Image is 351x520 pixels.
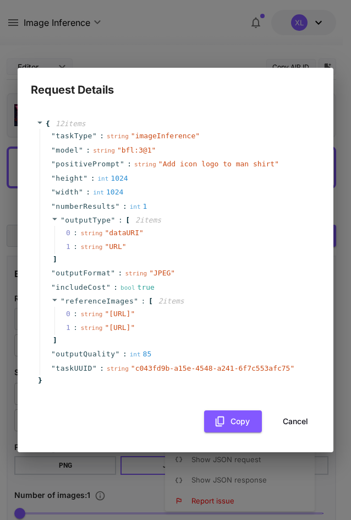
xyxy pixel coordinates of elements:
[81,243,103,251] span: string
[66,241,81,252] span: 1
[51,146,56,154] span: "
[149,296,153,307] span: [
[51,132,56,140] span: "
[56,159,120,170] span: positivePrompt
[111,269,115,277] span: "
[36,375,42,386] span: }
[51,160,56,168] span: "
[56,349,115,360] span: outputQuality
[51,283,56,291] span: "
[56,201,115,212] span: numberResults
[83,174,87,182] span: "
[93,189,104,196] span: int
[116,202,120,210] span: "
[117,146,156,154] span: " bfl:3@1 "
[134,161,156,168] span: string
[116,350,120,358] span: "
[97,173,128,184] div: 1024
[56,145,79,156] span: model
[65,216,111,224] span: outputType
[92,132,97,140] span: "
[56,173,83,184] span: height
[120,160,124,168] span: "
[56,187,79,198] span: width
[120,282,155,293] div: true
[149,269,175,277] span: " JPEG "
[204,410,262,433] button: Copy
[107,365,129,372] span: string
[125,270,147,277] span: string
[46,118,50,129] span: {
[135,216,161,224] span: 2 item s
[120,284,135,291] span: bool
[51,350,56,358] span: "
[92,364,97,372] span: "
[107,133,129,140] span: string
[158,297,184,305] span: 2 item s
[61,216,65,224] span: "
[125,215,130,226] span: [
[51,188,56,196] span: "
[130,349,152,360] div: 85
[56,120,86,128] span: 12 item s
[106,283,111,291] span: "
[73,241,78,252] div: :
[271,410,320,433] button: Cancel
[65,297,134,305] span: referenceImages
[91,173,95,184] span: :
[79,146,83,154] span: "
[127,159,131,170] span: :
[100,131,104,142] span: :
[51,174,56,182] span: "
[131,364,294,372] span: " c043fd9b-a15e-4548-a241-6f7c553afc75 "
[111,216,116,224] span: "
[61,297,65,305] span: "
[93,187,123,198] div: 1024
[18,68,333,99] h2: Request Details
[130,351,141,358] span: int
[131,132,200,140] span: " imageInference "
[56,268,111,279] span: outputFormat
[134,297,138,305] span: "
[66,322,81,333] span: 1
[113,282,118,293] span: :
[51,335,57,346] span: ]
[51,202,56,210] span: "
[105,242,126,251] span: " URL "
[56,363,92,374] span: taskUUID
[79,188,83,196] span: "
[130,201,147,212] div: 1
[123,201,127,212] span: :
[97,175,108,182] span: int
[51,364,56,372] span: "
[100,363,104,374] span: :
[130,203,141,210] span: int
[86,187,90,198] span: :
[105,310,135,318] span: " [URL] "
[51,269,56,277] span: "
[123,349,127,360] span: :
[81,324,103,332] span: string
[118,268,123,279] span: :
[66,308,81,319] span: 0
[81,230,103,237] span: string
[105,323,135,332] span: " [URL] "
[56,282,106,293] span: includeCost
[73,322,78,333] div: :
[81,311,103,318] span: string
[73,227,78,239] div: :
[93,147,115,154] span: string
[105,229,143,237] span: " dataURI "
[118,215,123,226] span: :
[66,227,81,239] span: 0
[51,254,57,265] span: ]
[56,131,92,142] span: taskType
[86,145,90,156] span: :
[141,296,146,307] span: :
[73,308,78,319] div: :
[158,160,279,168] span: " Add icon logo to man shirt "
